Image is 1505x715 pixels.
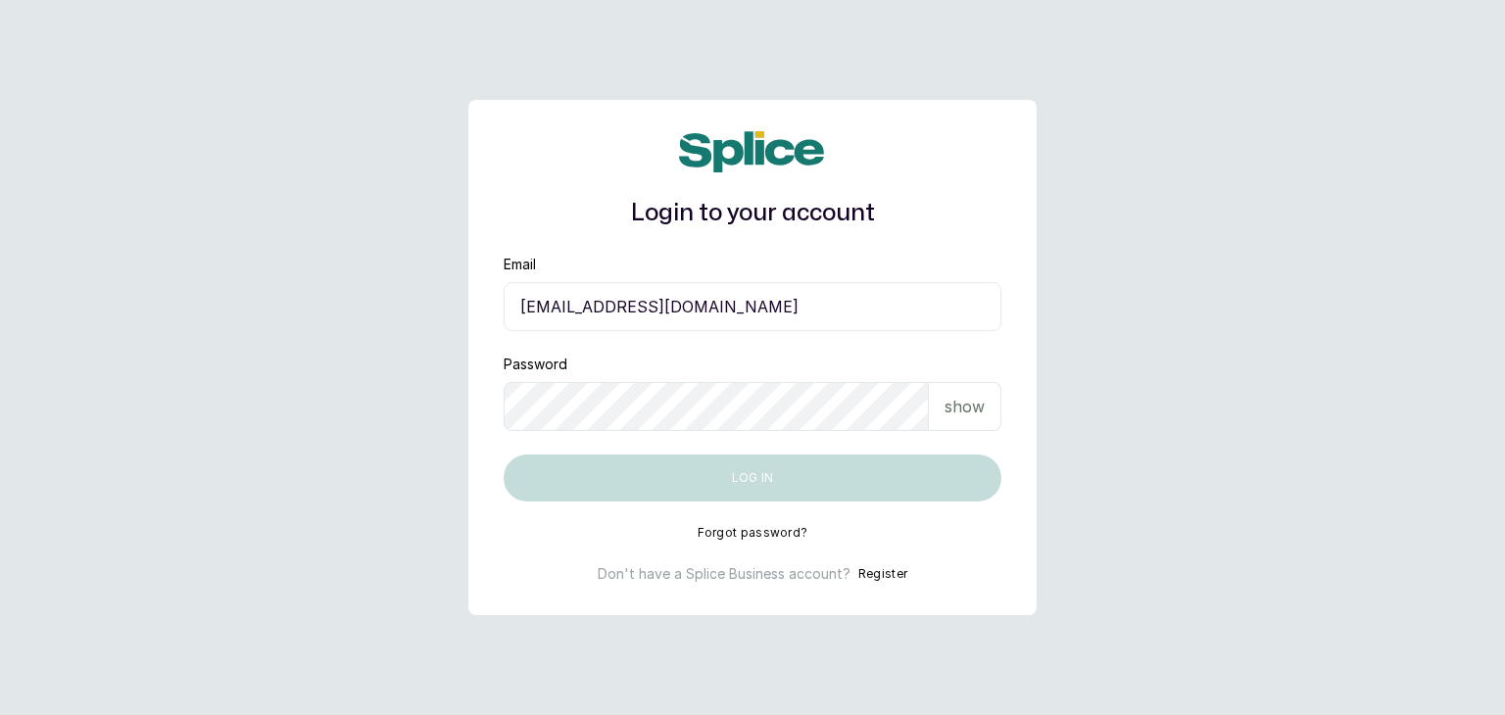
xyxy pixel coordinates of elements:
[698,525,808,541] button: Forgot password?
[504,355,567,374] label: Password
[504,196,1001,231] h1: Login to your account
[504,255,536,274] label: Email
[504,282,1001,331] input: email@acme.com
[598,564,850,584] p: Don't have a Splice Business account?
[945,395,985,418] p: show
[858,564,907,584] button: Register
[504,454,1001,501] button: Log in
